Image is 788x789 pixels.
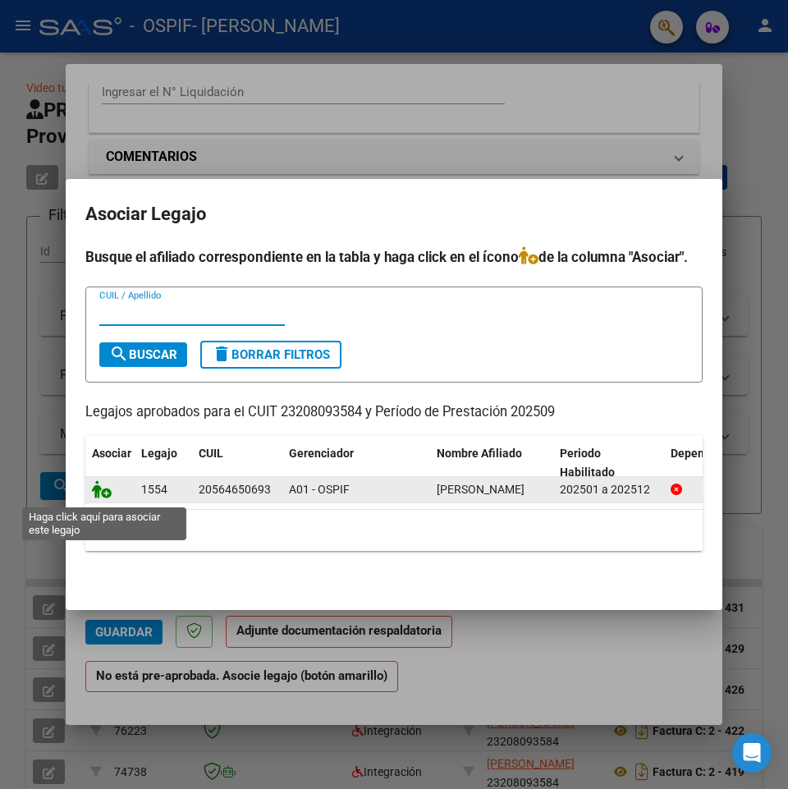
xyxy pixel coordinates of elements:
div: 1 registros [85,510,703,551]
datatable-header-cell: CUIL [192,436,282,490]
span: HERRERA PEREZ BAUTISTA JOAQUIN [437,483,525,496]
h2: Asociar Legajo [85,199,703,230]
mat-icon: search [109,344,129,364]
span: Legajo [141,447,177,460]
span: Dependencia [671,447,740,460]
span: Nombre Afiliado [437,447,522,460]
div: Open Intercom Messenger [732,733,772,773]
span: Borrar Filtros [212,347,330,362]
span: 1554 [141,483,167,496]
span: Periodo Habilitado [560,447,615,479]
datatable-header-cell: Asociar [85,436,135,490]
datatable-header-cell: Periodo Habilitado [553,436,664,490]
button: Buscar [99,342,187,367]
h4: Busque el afiliado correspondiente en la tabla y haga click en el ícono de la columna "Asociar". [85,246,703,268]
span: A01 - OSPIF [289,483,350,496]
datatable-header-cell: Dependencia [664,436,787,490]
datatable-header-cell: Legajo [135,436,192,490]
datatable-header-cell: Nombre Afiliado [430,436,553,490]
div: 202501 a 202512 [560,480,657,499]
button: Borrar Filtros [200,341,341,369]
mat-icon: delete [212,344,231,364]
span: Buscar [109,347,177,362]
div: 20564650693 [199,480,271,499]
span: Asociar [92,447,131,460]
p: Legajos aprobados para el CUIT 23208093584 y Período de Prestación 202509 [85,402,703,423]
span: CUIL [199,447,223,460]
span: Gerenciador [289,447,354,460]
datatable-header-cell: Gerenciador [282,436,430,490]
